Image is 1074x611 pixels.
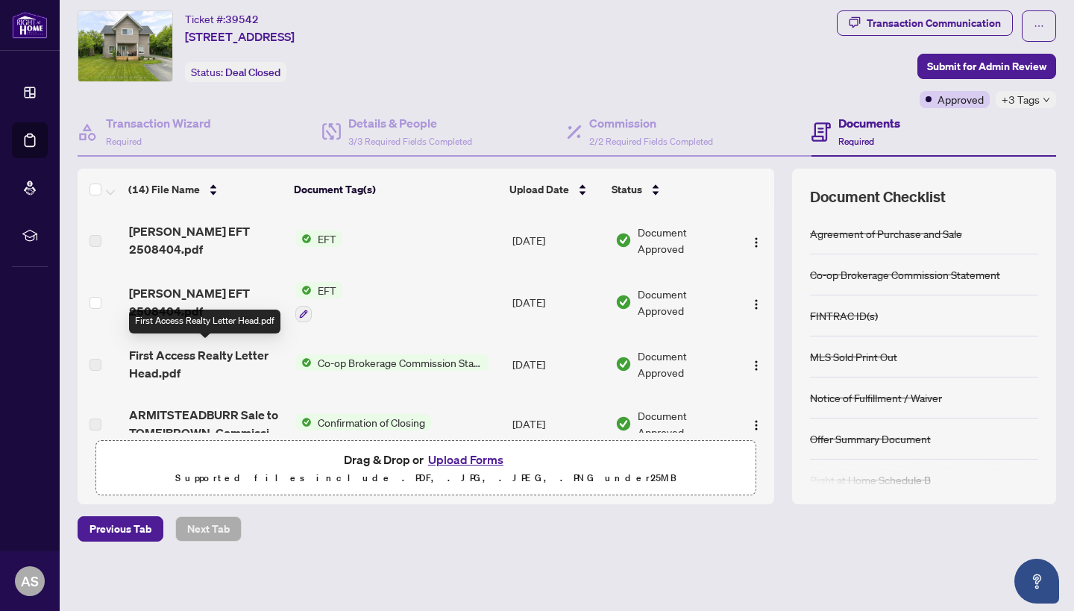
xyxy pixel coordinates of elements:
[638,224,732,257] span: Document Approved
[312,231,342,247] span: EFT
[615,356,632,372] img: Document Status
[927,54,1046,78] span: Submit for Admin Review
[589,136,713,147] span: 2/2 Required Fields Completed
[21,571,39,592] span: AS
[506,394,609,454] td: [DATE]
[810,307,878,324] div: FINTRAC ID(s)
[1034,21,1044,31] span: ellipsis
[750,419,762,431] img: Logo
[295,354,312,371] img: Status Icon
[312,354,489,371] span: Co-op Brokerage Commission Statement
[295,414,431,430] button: Status IconConfirmation of Closing
[105,469,747,487] p: Supported files include .PDF, .JPG, .JPEG, .PNG under 25 MB
[750,236,762,248] img: Logo
[295,414,312,430] img: Status Icon
[122,169,288,210] th: (14) File Name
[638,407,732,440] span: Document Approved
[295,231,312,247] img: Status Icon
[612,181,642,198] span: Status
[344,450,508,469] span: Drag & Drop or
[938,91,984,107] span: Approved
[837,10,1013,36] button: Transaction Communication
[96,441,756,496] span: Drag & Drop orUpload FormsSupported files include .PDF, .JPG, .JPEG, .PNG under25MB
[509,181,569,198] span: Upload Date
[295,231,342,247] button: Status IconEFT
[129,284,283,320] span: [PERSON_NAME] EFT 2508404.pdf
[810,187,946,207] span: Document Checklist
[129,406,283,442] span: ARMITSTEADBURR Sale to TOMEIBROWN_Commission Payout Letter Seller Brokerage - EMAILED.pdf
[917,54,1056,79] button: Submit for Admin Review
[106,136,142,147] span: Required
[312,282,342,298] span: EFT
[615,294,632,310] img: Document Status
[744,290,768,314] button: Logo
[175,516,242,542] button: Next Tab
[750,298,762,310] img: Logo
[810,225,962,242] div: Agreement of Purchase and Sale
[185,10,259,28] div: Ticket #:
[295,282,312,298] img: Status Icon
[810,430,931,447] div: Offer Summary Document
[744,412,768,436] button: Logo
[78,516,163,542] button: Previous Tab
[424,450,508,469] button: Upload Forms
[129,222,283,258] span: [PERSON_NAME] EFT 2508404.pdf
[615,416,632,432] img: Document Status
[295,354,489,371] button: Status IconCo-op Brokerage Commission Statement
[348,114,472,132] h4: Details & People
[589,114,713,132] h4: Commission
[750,360,762,372] img: Logo
[506,334,609,394] td: [DATE]
[225,66,280,79] span: Deal Closed
[128,181,200,198] span: (14) File Name
[638,348,732,380] span: Document Approved
[606,169,733,210] th: Status
[348,136,472,147] span: 3/3 Required Fields Completed
[295,282,342,322] button: Status IconEFT
[506,210,609,270] td: [DATE]
[312,414,431,430] span: Confirmation of Closing
[615,232,632,248] img: Document Status
[744,228,768,252] button: Logo
[810,389,942,406] div: Notice of Fulfillment / Waiver
[12,11,48,39] img: logo
[185,28,295,46] span: [STREET_ADDRESS]
[1014,559,1059,604] button: Open asap
[78,11,172,81] img: IMG-N12063196_1.jpg
[638,286,732,319] span: Document Approved
[810,266,1000,283] div: Co-op Brokerage Commission Statement
[506,270,609,334] td: [DATE]
[867,11,1001,35] div: Transaction Communication
[1002,91,1040,108] span: +3 Tags
[288,169,503,210] th: Document Tag(s)
[838,136,874,147] span: Required
[129,346,283,382] span: First Access Realty Letter Head.pdf
[744,352,768,376] button: Logo
[810,348,897,365] div: MLS Sold Print Out
[838,114,900,132] h4: Documents
[503,169,606,210] th: Upload Date
[225,13,259,26] span: 39542
[1043,96,1050,104] span: down
[89,517,151,541] span: Previous Tab
[185,62,286,82] div: Status:
[106,114,211,132] h4: Transaction Wizard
